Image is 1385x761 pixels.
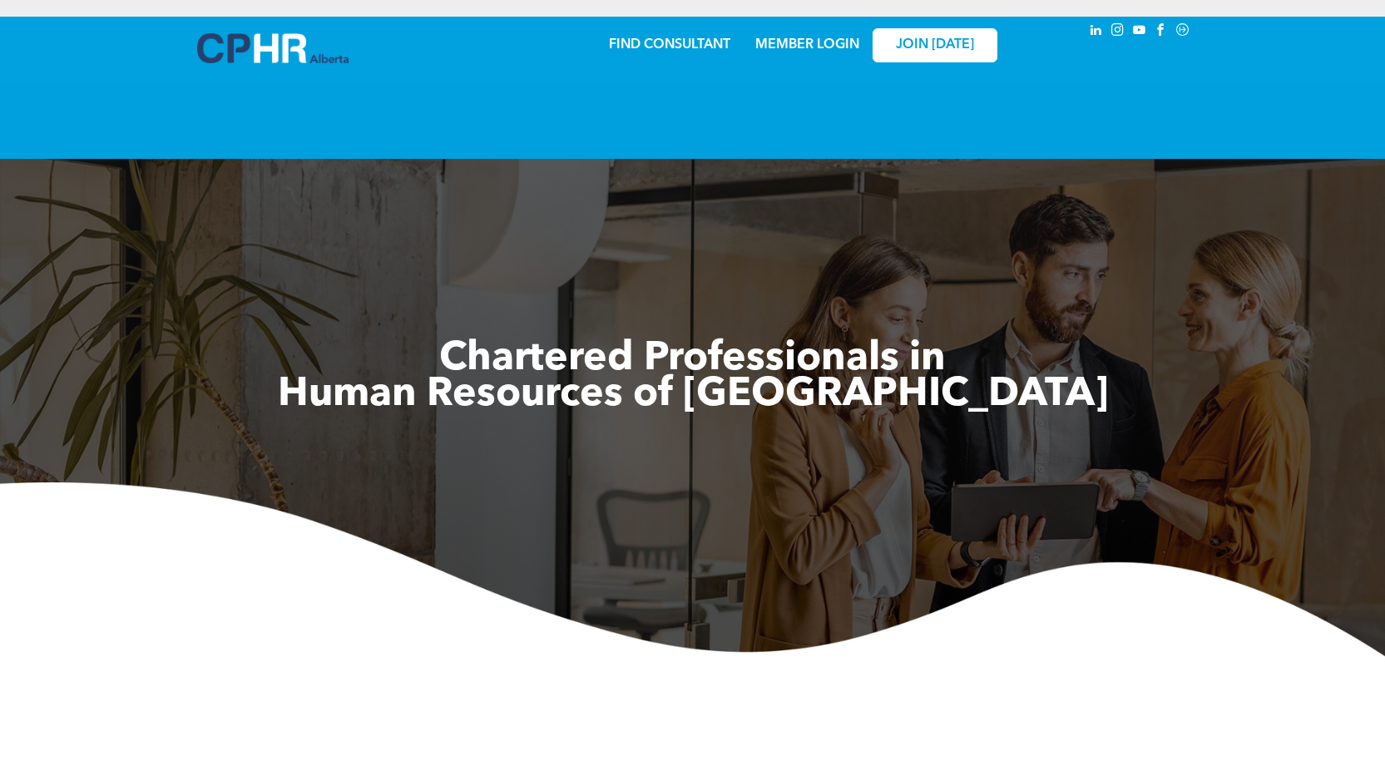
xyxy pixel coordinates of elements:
[755,38,859,52] a: MEMBER LOGIN
[609,38,730,52] a: FIND CONSULTANT
[1152,21,1170,43] a: facebook
[278,375,1108,415] span: Human Resources of [GEOGRAPHIC_DATA]
[1109,21,1127,43] a: instagram
[896,37,974,53] span: JOIN [DATE]
[1087,21,1106,43] a: linkedin
[1174,21,1192,43] a: Social network
[1130,21,1149,43] a: youtube
[439,339,946,379] span: Chartered Professionals in
[197,33,349,63] img: A blue and white logo for cp alberta
[873,28,997,62] a: JOIN [DATE]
